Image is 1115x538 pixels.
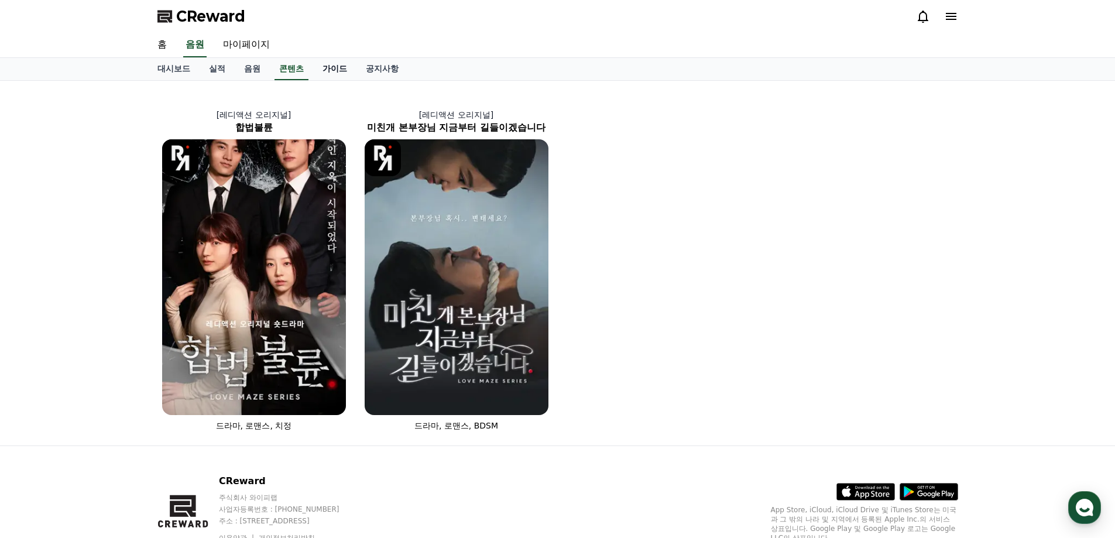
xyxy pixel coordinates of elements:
p: 주소 : [STREET_ADDRESS] [219,516,362,526]
a: 대시보드 [148,58,200,80]
span: 대화 [107,389,121,399]
a: 홈 [4,371,77,400]
h2: 미친개 본부장님 지금부터 길들이겠습니다 [355,121,558,135]
img: [object Object] Logo [365,139,402,176]
a: [레디액션 오리지널] 합법불륜 합법불륜 [object Object] Logo 드라마, 로맨스, 치정 [153,100,355,441]
a: 공지사항 [356,58,408,80]
h2: 합법불륜 [153,121,355,135]
a: 가이드 [313,58,356,80]
a: [레디액션 오리지널] 미친개 본부장님 지금부터 길들이겠습니다 미친개 본부장님 지금부터 길들이겠습니다 [object Object] Logo 드라마, 로맨스, BDSM [355,100,558,441]
a: 설정 [151,371,225,400]
a: 대화 [77,371,151,400]
span: 드라마, 로맨스, BDSM [414,421,498,430]
a: 콘텐츠 [275,58,308,80]
p: CReward [219,474,362,488]
span: 홈 [37,389,44,398]
a: 음원 [235,58,270,80]
span: 설정 [181,389,195,398]
span: CReward [176,7,245,26]
a: 실적 [200,58,235,80]
a: 마이페이지 [214,33,279,57]
img: 미친개 본부장님 지금부터 길들이겠습니다 [365,139,548,415]
p: [레디액션 오리지널] [153,109,355,121]
p: [레디액션 오리지널] [355,109,558,121]
span: 드라마, 로맨스, 치정 [216,421,292,430]
img: 합법불륜 [162,139,346,415]
a: 음원 [183,33,207,57]
a: CReward [157,7,245,26]
a: 홈 [148,33,176,57]
img: [object Object] Logo [162,139,199,176]
p: 주식회사 와이피랩 [219,493,362,502]
p: 사업자등록번호 : [PHONE_NUMBER] [219,505,362,514]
